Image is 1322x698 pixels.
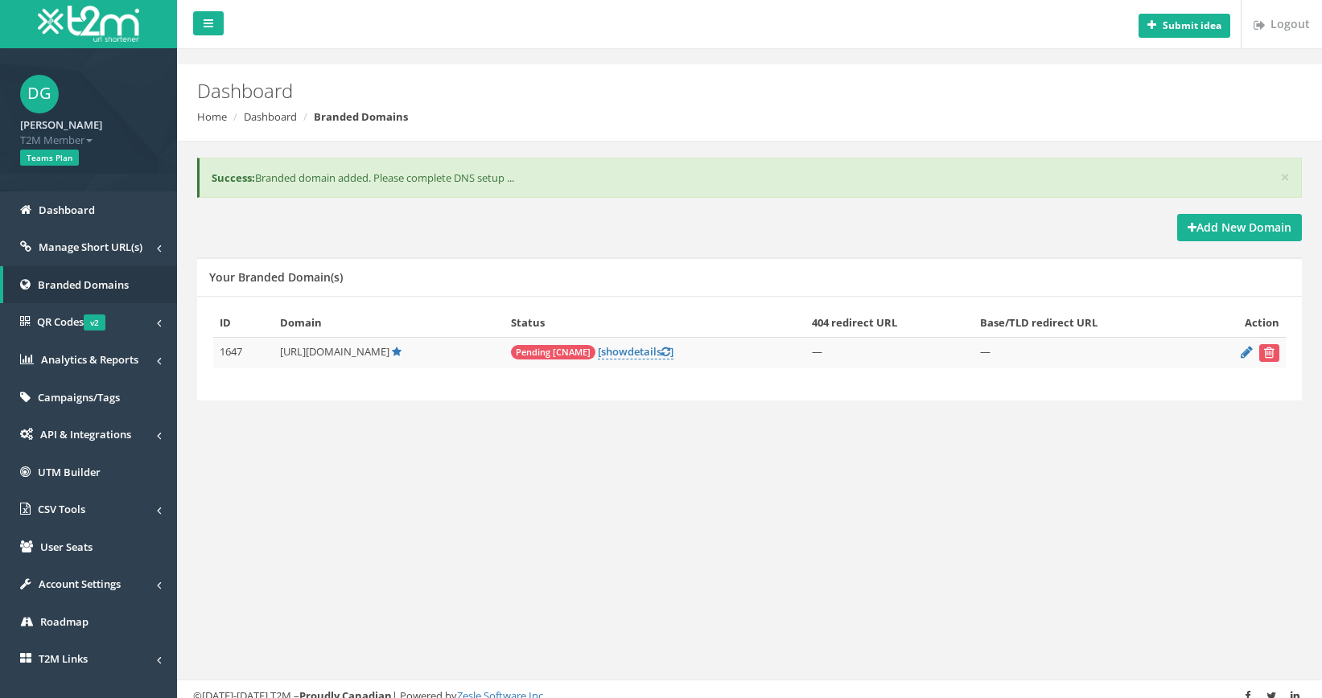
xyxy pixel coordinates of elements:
[601,344,628,359] span: show
[197,158,1302,199] div: Branded domain added. Please complete DNS setup ...
[213,309,274,337] th: ID
[392,344,402,359] a: Default
[20,75,59,113] span: DG
[974,337,1197,368] td: —
[209,271,343,283] h5: Your Branded Domain(s)
[40,427,131,441] span: API & Integrations
[38,6,139,42] img: T2M
[39,203,95,217] span: Dashboard
[84,314,105,331] span: v2
[974,309,1197,337] th: Base/TLD redirect URL
[598,344,673,359] a: [showdetails]
[20,150,79,166] span: Teams Plan
[38,465,101,479] span: UTM Builder
[37,314,105,329] span: QR Codes
[20,133,157,148] span: T2M Member
[1139,14,1230,38] button: Submit idea
[20,117,102,132] strong: [PERSON_NAME]
[1188,220,1291,235] strong: Add New Domain
[274,309,505,337] th: Domain
[40,614,89,629] span: Roadmap
[197,109,227,124] a: Home
[38,390,120,404] span: Campaigns/Tags
[39,577,121,591] span: Account Settings
[213,337,274,368] td: 1647
[1177,214,1302,241] a: Add New Domain
[280,344,389,359] span: [URL][DOMAIN_NAME]
[1280,169,1290,186] button: ×
[1163,18,1221,32] b: Submit idea
[1197,309,1286,337] th: Action
[38,277,129,292] span: Branded Domains
[505,309,805,337] th: Status
[805,309,974,337] th: 404 redirect URL
[511,345,595,359] span: Pending [CNAME]
[39,651,88,666] span: T2M Links
[38,502,85,516] span: CSV Tools
[40,540,93,554] span: User Seats
[244,109,297,124] a: Dashboard
[197,80,1114,101] h2: Dashboard
[41,352,138,367] span: Analytics & Reports
[212,170,255,185] b: Success:
[314,109,408,124] strong: Branded Domains
[20,113,157,147] a: [PERSON_NAME] T2M Member
[805,337,974,368] td: —
[39,240,142,254] span: Manage Short URL(s)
